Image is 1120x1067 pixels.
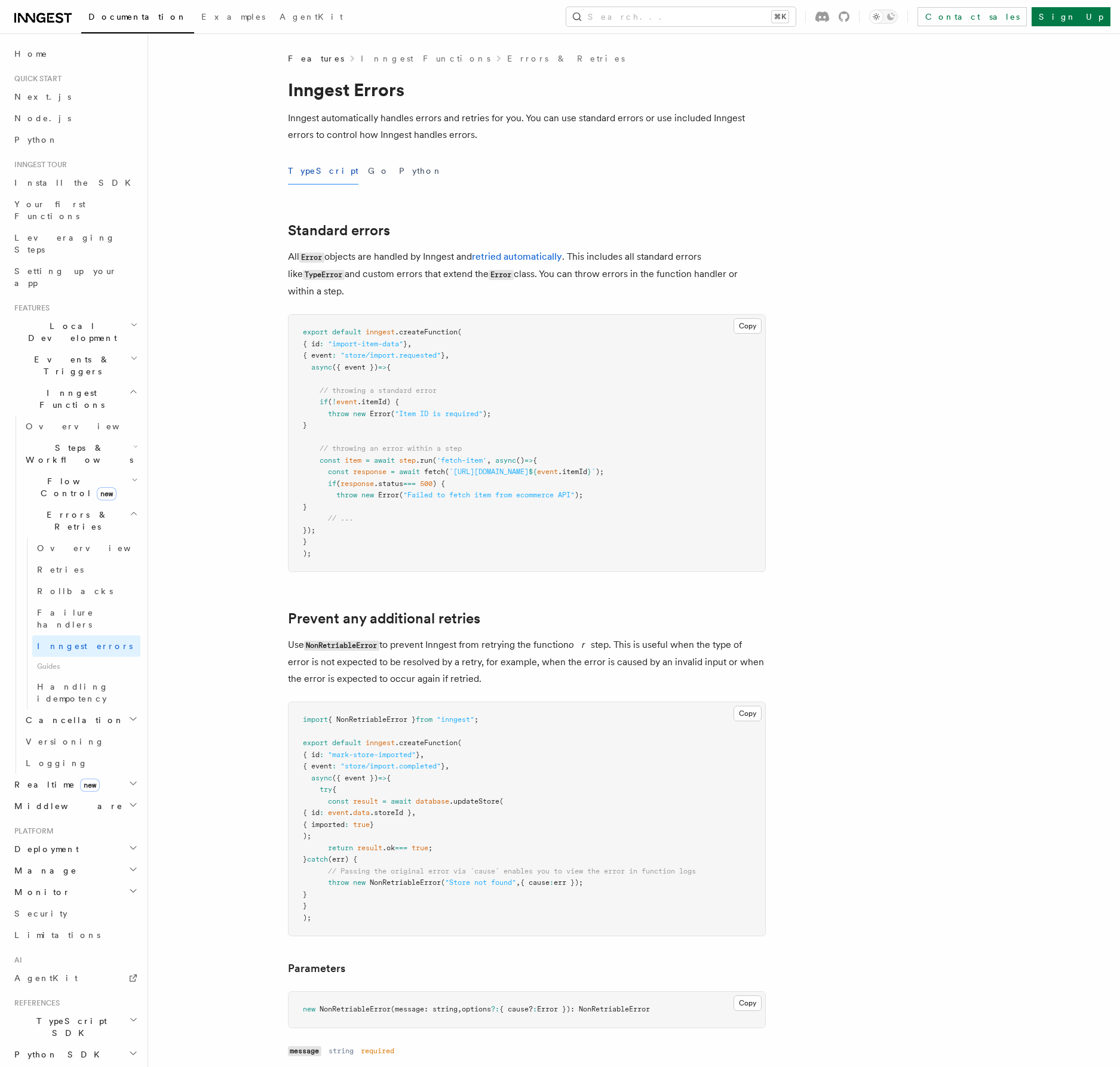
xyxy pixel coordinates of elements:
[420,479,432,488] span: 500
[569,639,591,650] em: or
[303,808,320,817] span: { id
[550,878,554,887] span: :
[491,1005,499,1013] span: ?:
[37,641,133,651] span: Inngest errors
[412,808,416,817] span: ,
[734,995,762,1011] button: Copy
[432,479,445,488] span: ) {
[21,442,133,466] span: Steps & Workflows
[14,48,48,60] span: Home
[10,227,140,260] a: Leveraging Steps
[311,774,332,782] span: async
[280,12,343,21] span: AgentKit
[370,820,374,829] span: }
[340,479,374,488] span: response
[288,610,480,627] a: Prevent any additional retries
[520,878,550,887] span: { cause
[558,468,587,476] span: .itemId
[303,762,332,770] span: { event
[391,468,395,476] span: =
[361,1046,394,1056] dd: required
[499,1005,533,1013] span: { cause?
[303,328,328,336] span: export
[441,351,445,359] span: }
[303,526,315,534] span: });
[14,92,71,102] span: Next.js
[336,491,357,499] span: throw
[21,709,140,731] button: Cancellation
[10,107,140,129] a: Node.js
[10,886,70,898] span: Monitor
[516,456,524,465] span: ()
[445,762,449,770] span: ,
[328,410,349,418] span: throw
[14,233,115,254] span: Leveraging Steps
[10,774,140,795] button: Realtimenew
[10,387,129,411] span: Inngest Functions
[353,808,370,817] span: data
[10,129,140,150] a: Python
[370,808,412,817] span: .storeId }
[194,4,272,32] a: Examples
[386,774,391,782] span: {
[353,820,370,829] span: true
[395,844,407,852] span: ===
[10,416,140,774] div: Inngest Functions
[14,178,138,187] span: Install the SDK
[10,1048,107,1060] span: Python SDK
[416,797,449,805] span: database
[340,762,441,770] span: "store/import.completed"
[10,838,140,860] button: Deployment
[441,878,445,887] span: (
[516,878,520,887] span: ,
[10,74,62,84] span: Quick start
[449,468,529,476] span: `[URL][DOMAIN_NAME]
[533,456,537,465] span: {
[21,416,140,437] a: Overview
[328,797,349,805] span: const
[88,12,187,21] span: Documentation
[499,797,504,805] span: (
[474,715,478,724] span: ;
[272,4,350,32] a: AgentKit
[14,266,117,288] span: Setting up your app
[537,468,558,476] span: event
[21,471,140,504] button: Flow Controlnew
[366,456,370,465] span: =
[10,172,140,193] a: Install the SDK
[918,7,1027,26] a: Contact sales
[395,410,483,418] span: "Item ID is required"
[10,881,140,903] button: Monitor
[328,715,416,724] span: { NonRetriableError }
[432,456,437,465] span: (
[382,844,395,852] span: .ok
[328,479,336,488] span: if
[587,468,591,476] span: }
[303,549,311,558] span: );
[320,340,324,348] span: :
[332,739,361,747] span: default
[320,386,437,395] span: // throwing a standard error
[416,715,432,724] span: from
[10,86,140,107] a: Next.js
[734,318,762,334] button: Copy
[591,468,596,476] span: `
[345,820,349,829] span: :
[391,797,412,805] span: await
[10,860,140,881] button: Manage
[303,739,328,747] span: export
[449,797,499,805] span: .updateStore
[26,758,88,768] span: Logging
[596,468,604,476] span: );
[37,543,160,553] span: Overview
[10,160,67,170] span: Inngest tour
[357,398,399,406] span: .itemId) {
[399,456,416,465] span: step
[437,456,487,465] span: 'fetch-item'
[336,479,340,488] span: (
[32,580,140,602] a: Rollbacks
[32,559,140,580] a: Retries
[554,878,583,887] span: err });
[303,1005,315,1013] span: new
[32,602,140,635] a: Failure handlers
